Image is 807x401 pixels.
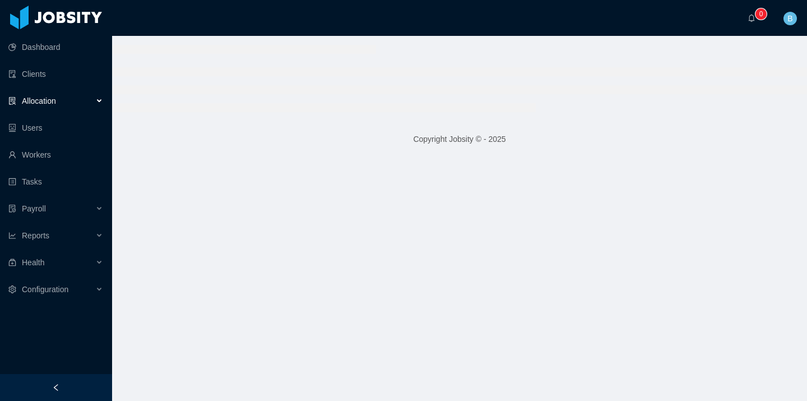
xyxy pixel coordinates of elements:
span: Payroll [22,204,46,213]
footer: Copyright Jobsity © - 2025 [112,120,807,159]
i: icon: solution [8,97,16,105]
span: Allocation [22,96,56,105]
a: icon: profileTasks [8,170,103,193]
i: icon: line-chart [8,232,16,239]
a: icon: auditClients [8,63,103,85]
span: B [787,12,792,25]
span: Health [22,258,44,267]
a: icon: pie-chartDashboard [8,36,103,58]
a: icon: userWorkers [8,144,103,166]
i: icon: bell [748,14,755,22]
i: icon: file-protect [8,205,16,213]
sup: 0 [755,8,767,20]
span: Configuration [22,285,68,294]
i: icon: medicine-box [8,259,16,266]
span: Reports [22,231,49,240]
i: icon: setting [8,285,16,293]
a: icon: robotUsers [8,117,103,139]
